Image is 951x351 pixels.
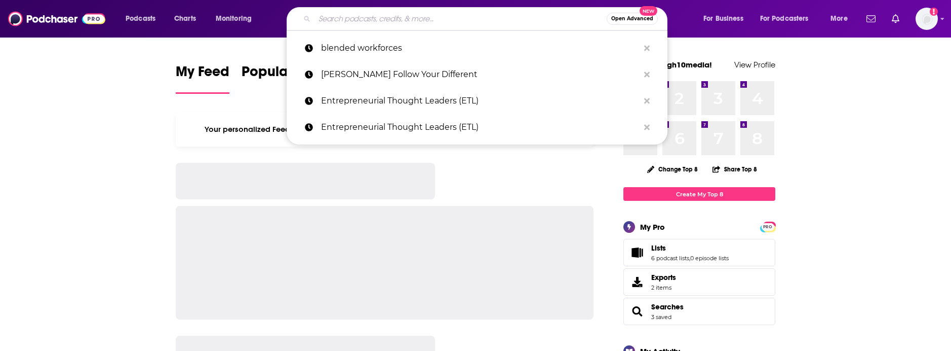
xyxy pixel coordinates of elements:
[651,284,676,291] span: 2 items
[321,61,639,88] p: Christopher Lochhead Follow Your Different
[168,11,202,27] a: Charts
[627,304,647,319] a: Searches
[176,112,593,147] div: Your personalized Feed is curated based on the Podcasts, Creators, Users, and Lists that you Follow.
[754,11,823,27] button: open menu
[762,223,774,230] a: PRO
[734,60,775,69] a: View Profile
[641,163,704,175] button: Change Top 8
[623,239,775,266] span: Lists
[607,13,658,25] button: Open AdvancedNew
[916,8,938,30] span: Logged in as high10media
[830,12,848,26] span: More
[712,159,758,179] button: Share Top 8
[8,9,105,28] img: Podchaser - Follow, Share and Rate Podcasts
[916,8,938,30] img: User Profile
[862,10,880,27] a: Show notifications dropdown
[242,63,328,94] a: Popular Feed
[651,273,676,282] span: Exports
[703,12,743,26] span: For Business
[176,63,229,94] a: My Feed
[627,245,647,260] a: Lists
[651,313,671,321] a: 3 saved
[916,8,938,30] button: Show profile menu
[640,222,665,232] div: My Pro
[689,255,690,262] span: ,
[760,12,809,26] span: For Podcasters
[287,88,667,114] a: Entrepreneurial Thought Leaders (ETL)
[930,8,938,16] svg: Add a profile image
[627,275,647,289] span: Exports
[242,63,328,86] span: Popular Feed
[174,12,196,26] span: Charts
[118,11,169,27] button: open menu
[696,11,756,27] button: open menu
[287,35,667,61] a: blended workforces
[287,61,667,88] a: [PERSON_NAME] Follow Your Different
[651,255,689,262] a: 6 podcast lists
[762,223,774,231] span: PRO
[296,7,677,30] div: Search podcasts, credits, & more...
[690,255,729,262] a: 0 episode lists
[321,114,639,141] p: Entrepreneurial Thought Leaders (ETL)
[321,88,639,114] p: Entrepreneurial Thought Leaders (ETL)
[623,268,775,296] a: Exports
[888,10,903,27] a: Show notifications dropdown
[651,302,684,311] a: Searches
[126,12,155,26] span: Podcasts
[823,11,860,27] button: open menu
[321,35,639,61] p: blended workforces
[640,6,658,16] span: New
[623,298,775,325] span: Searches
[623,60,712,69] a: Welcome high10media!
[651,243,666,253] span: Lists
[651,243,729,253] a: Lists
[216,12,252,26] span: Monitoring
[314,11,607,27] input: Search podcasts, credits, & more...
[623,187,775,201] a: Create My Top 8
[209,11,265,27] button: open menu
[611,16,653,21] span: Open Advanced
[287,114,667,141] a: Entrepreneurial Thought Leaders (ETL)
[176,63,229,86] span: My Feed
